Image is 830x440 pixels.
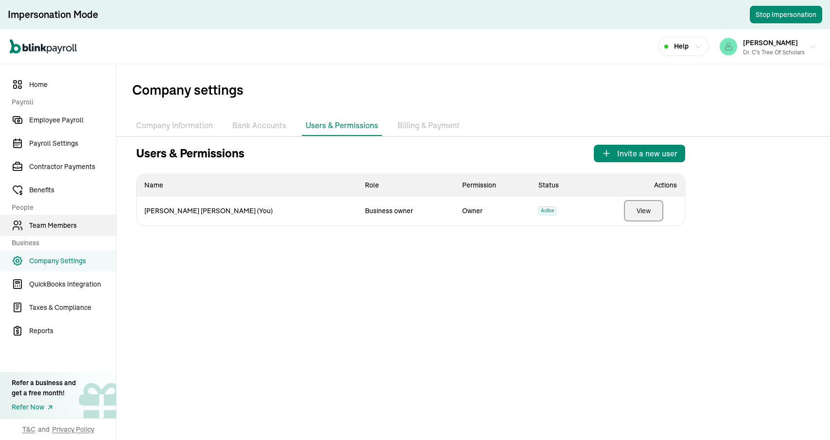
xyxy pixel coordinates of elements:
[302,116,382,136] li: Users & Permissions
[132,116,217,136] li: Company information
[29,279,116,289] span: QuickBooks Integration
[8,8,98,21] div: Impersonation Mode
[29,303,116,313] span: Taxes & Compliance
[750,6,822,23] button: Stop Impersonation
[531,174,586,196] th: Status
[586,174,685,196] th: Actions
[743,48,805,57] div: Dr. C's Tree of Scholars
[663,335,830,440] iframe: Chat Widget
[12,203,110,213] span: People
[29,220,116,231] span: Team Members
[136,145,244,162] span: Users & Permissions
[228,116,290,136] li: Bank Accounts
[29,138,116,149] span: Payroll Settings
[365,206,413,215] span: Business owner
[29,185,116,195] span: Benefits
[637,206,651,216] div: View
[394,116,464,136] li: Billing & Payment
[12,97,110,107] span: Payroll
[743,38,798,47] span: [PERSON_NAME]
[22,424,35,434] span: T&C
[716,34,820,59] button: [PERSON_NAME]Dr. C's Tree of Scholars
[462,206,483,215] span: Owner
[12,238,110,248] span: Business
[52,424,94,434] span: Privacy Policy
[617,148,677,159] span: Invite a new user
[132,80,830,100] span: Company settings
[658,37,709,56] button: Help
[538,206,556,215] span: Active
[29,115,116,125] span: Employee Payroll
[594,145,685,162] button: Invite a new user
[10,33,77,61] nav: Global
[624,200,663,221] button: View
[29,256,116,266] span: Company Settings
[137,196,357,226] td: [PERSON_NAME] [PERSON_NAME] (You)
[454,174,530,196] th: Permission
[137,174,357,196] th: Name
[12,402,76,412] a: Refer Now
[357,174,455,196] th: Role
[29,80,116,90] span: Home
[674,41,689,51] span: Help
[29,162,116,172] span: Contractor Payments
[12,378,76,398] div: Refer a business and get a free month!
[29,326,116,336] span: Reports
